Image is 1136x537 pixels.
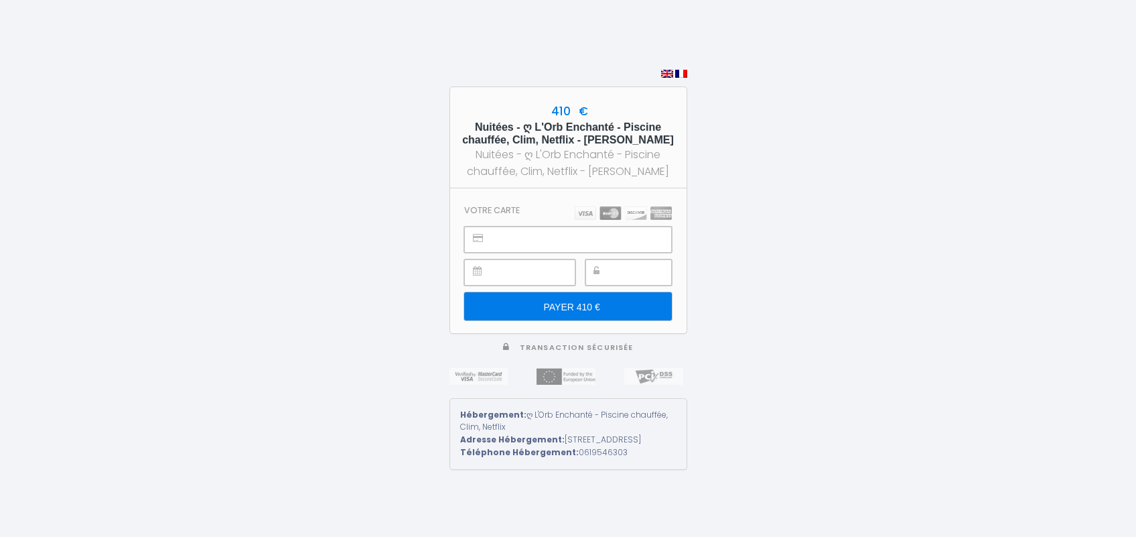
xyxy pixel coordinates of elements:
[575,206,672,220] img: carts.png
[460,409,526,420] strong: Hébergement:
[464,292,671,320] input: PAYER 410 €
[464,205,520,215] h3: Votre carte
[460,446,579,458] strong: Téléphone Hébergement:
[462,146,674,180] div: Nuitées - ღ L'Orb Enchanté - Piscine chauffée, Clim, Netflix - [PERSON_NAME]
[675,70,687,78] img: fr.png
[494,227,670,252] iframe: Secure payment input frame
[460,434,677,446] div: [STREET_ADDRESS]
[548,103,588,119] span: 410 €
[616,260,671,285] iframe: Secure payment input frame
[462,121,674,146] h5: Nuitées - ღ L'Orb Enchanté - Piscine chauffée, Clim, Netflix - [PERSON_NAME]
[460,409,677,434] div: ღ L'Orb Enchanté - Piscine chauffée, Clim, Netflix
[520,343,633,353] span: Transaction sécurisée
[460,446,677,459] div: 0619546303
[460,434,565,445] strong: Adresse Hébergement:
[661,70,673,78] img: en.png
[494,260,574,285] iframe: Secure payment input frame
